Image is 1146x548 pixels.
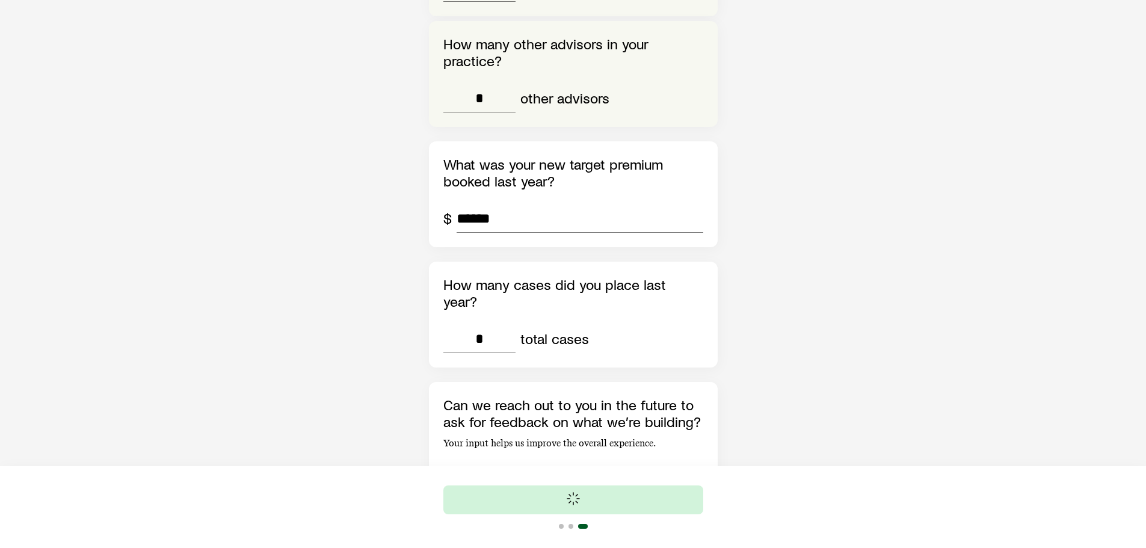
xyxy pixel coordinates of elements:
p: How many cases did you place last year? [443,276,703,310]
div: $ [443,210,452,227]
p: What was your new target premium booked last year? [443,156,703,189]
p: How many other advisors in your practice? [443,35,703,69]
p: Can we reach out to you in the future to ask for feedback on what we’re building? [443,396,703,430]
p: Your input helps us improve the overall experience. [443,437,703,449]
div: other advisors [520,90,609,106]
div: total cases [520,330,589,347]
